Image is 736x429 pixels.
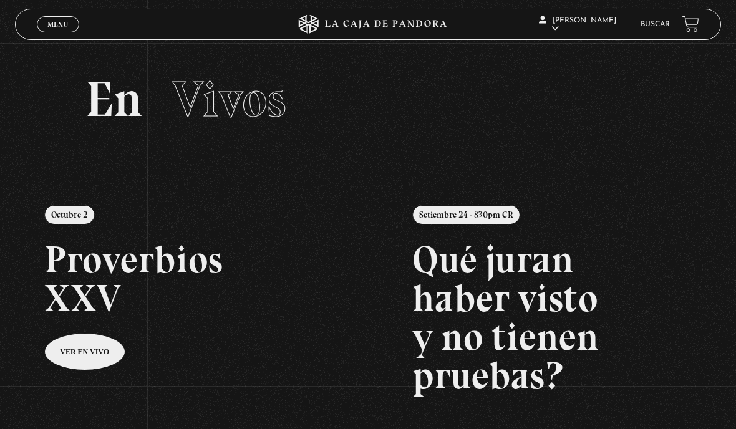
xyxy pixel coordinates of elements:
a: Buscar [641,21,670,28]
span: Cerrar [44,31,73,40]
a: View your shopping cart [682,16,699,32]
span: Vivos [172,69,286,129]
span: Menu [47,21,68,28]
span: [PERSON_NAME] [539,17,616,32]
h2: En [85,74,651,124]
